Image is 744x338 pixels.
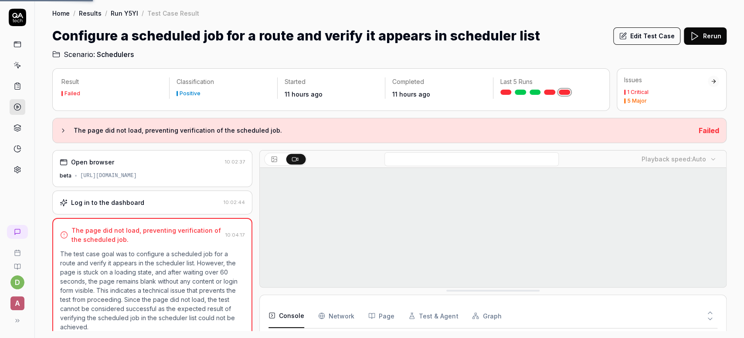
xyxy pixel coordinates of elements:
p: Classification [177,77,270,86]
div: 5 Major [627,98,647,104]
button: A [3,289,31,312]
div: The page did not load, preventing verification of the scheduled job. [71,226,222,244]
a: Documentation [3,256,31,270]
div: Log in to the dashboard [71,198,144,207]
a: Run Y5YI [111,9,138,17]
button: The page did not load, preventing verification of the scheduled job. [60,125,692,136]
div: Open browser [71,157,114,167]
p: Started [285,77,378,86]
div: / [73,9,75,17]
time: 10:02:37 [225,159,245,165]
div: Failed [65,91,80,96]
button: Console [268,304,304,328]
button: Edit Test Case [613,27,680,45]
a: Scenario:Schedulers [52,49,134,60]
button: Page [368,304,394,328]
button: Graph [472,304,501,328]
a: Book a call with us [3,242,31,256]
div: 1 Critical [627,90,649,95]
button: d [10,275,24,289]
h1: Configure a scheduled job for a route and verify it appears in scheduler list [52,26,540,46]
div: / [105,9,107,17]
div: [URL][DOMAIN_NAME] [80,172,137,180]
span: A [10,296,24,310]
span: Scenario: [62,49,95,60]
div: Test Case Result [147,9,199,17]
button: Test & Agent [408,304,458,328]
button: Network [318,304,354,328]
a: New conversation [7,225,28,239]
button: Rerun [684,27,727,45]
h3: The page did not load, preventing verification of the scheduled job. [74,125,692,136]
a: Home [52,9,70,17]
p: Last 5 Runs [500,77,594,86]
div: / [142,9,144,17]
div: Playback speed: [642,154,706,164]
p: Result [61,77,162,86]
time: 10:02:44 [224,199,245,205]
time: 11 hours ago [285,90,323,98]
div: Issues [624,76,708,84]
time: 11 hours ago [392,90,430,98]
div: Positive [180,91,200,96]
div: beta [60,172,71,180]
time: 10:04:17 [225,232,245,238]
p: The test case goal was to configure a scheduled job for a route and verify it appears in the sche... [60,249,245,331]
p: Completed [392,77,486,86]
a: Results [79,9,102,17]
span: Schedulers [97,49,134,60]
span: Failed [699,126,719,135]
